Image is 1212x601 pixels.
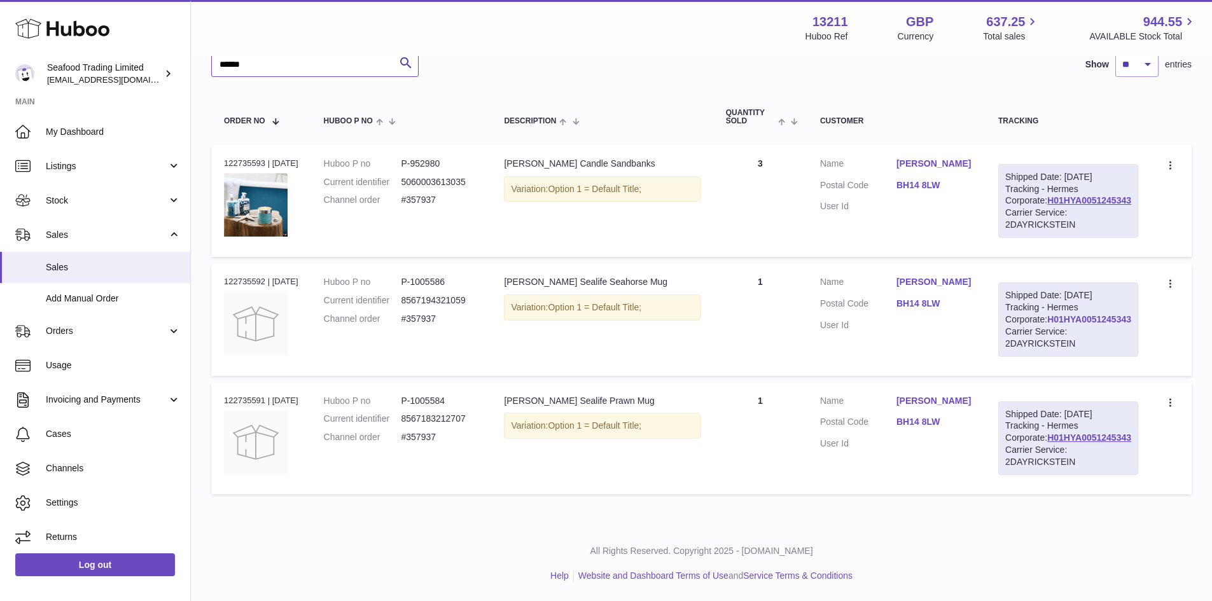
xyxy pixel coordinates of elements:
[548,302,641,312] span: Option 1 = Default Title;
[713,263,807,375] td: 1
[896,179,973,191] a: BH14 8LW
[46,325,167,337] span: Orders
[324,395,401,407] dt: Huboo P no
[548,420,641,431] span: Option 1 = Default Title;
[726,109,775,125] span: Quantity Sold
[820,319,896,331] dt: User Id
[713,145,807,257] td: 3
[46,462,181,474] span: Channels
[1047,432,1131,443] a: H01HYA0051245343
[1089,31,1197,43] span: AVAILABLE Stock Total
[324,176,401,188] dt: Current identifier
[224,410,288,474] img: no-photo.jpg
[578,570,728,581] a: Website and Dashboard Terms of Use
[983,13,1040,43] a: 637.25 Total sales
[504,276,700,288] div: [PERSON_NAME] Sealife Seahorse Mug
[1047,314,1131,324] a: H01HYA0051245343
[401,413,478,425] dd: 8567183212707
[324,276,401,288] dt: Huboo P no
[324,413,401,425] dt: Current identifier
[906,13,933,31] strong: GBP
[46,261,181,273] span: Sales
[1165,59,1192,71] span: entries
[46,126,181,138] span: My Dashboard
[896,416,973,428] a: BH14 8LW
[15,64,34,83] img: internalAdmin-13211@internal.huboo.com
[15,553,175,576] a: Log out
[224,276,298,287] div: 122735592 | [DATE]
[820,158,896,173] dt: Name
[743,570,853,581] a: Service Terms & Conditions
[46,497,181,509] span: Settings
[898,31,934,43] div: Currency
[1005,326,1131,350] div: Carrier Service: 2DAYRICKSTEIN
[324,294,401,307] dt: Current identifier
[1143,13,1182,31] span: 944.55
[324,431,401,443] dt: Channel order
[812,13,848,31] strong: 13211
[401,294,478,307] dd: 8567194321059
[504,413,700,439] div: Variation:
[324,194,401,206] dt: Channel order
[820,416,896,431] dt: Postal Code
[574,570,853,582] li: and
[401,276,478,288] dd: P-1005586
[224,395,298,406] div: 122735591 | [DATE]
[47,62,162,86] div: Seafood Trading Limited
[401,176,478,188] dd: 5060003613035
[998,164,1138,238] div: Tracking - Hermes Corporate:
[224,158,298,169] div: 122735593 | [DATE]
[324,158,401,170] dt: Huboo P no
[504,158,700,170] div: [PERSON_NAME] Candle Sandbanks
[998,117,1138,125] div: Tracking
[46,229,167,241] span: Sales
[224,117,265,125] span: Order No
[820,395,896,410] dt: Name
[46,394,167,406] span: Invoicing and Payments
[998,282,1138,356] div: Tracking - Hermes Corporate:
[896,298,973,310] a: BH14 8LW
[820,298,896,313] dt: Postal Code
[820,276,896,291] dt: Name
[401,395,478,407] dd: P-1005584
[1005,171,1131,183] div: Shipped Date: [DATE]
[504,176,700,202] div: Variation:
[1005,207,1131,231] div: Carrier Service: 2DAYRICKSTEIN
[504,294,700,321] div: Variation:
[504,117,556,125] span: Description
[46,195,167,207] span: Stock
[504,395,700,407] div: [PERSON_NAME] Sealife Prawn Mug
[401,313,478,325] dd: #357937
[820,117,973,125] div: Customer
[201,545,1202,557] p: All Rights Reserved. Copyright 2025 - [DOMAIN_NAME]
[1005,289,1131,301] div: Shipped Date: [DATE]
[46,359,181,371] span: Usage
[47,74,187,85] span: [EMAIL_ADDRESS][DOMAIN_NAME]
[896,158,973,170] a: [PERSON_NAME]
[46,531,181,543] span: Returns
[224,173,288,237] img: 132111711550813.png
[983,31,1040,43] span: Total sales
[401,158,478,170] dd: P-952980
[401,194,478,206] dd: #357937
[224,292,288,356] img: no-photo.jpg
[998,401,1138,475] div: Tracking - Hermes Corporate:
[46,160,167,172] span: Listings
[820,200,896,212] dt: User Id
[1047,195,1131,205] a: H01HYA0051245343
[1089,13,1197,43] a: 944.55 AVAILABLE Stock Total
[550,570,569,581] a: Help
[46,293,181,305] span: Add Manual Order
[820,179,896,195] dt: Postal Code
[1085,59,1109,71] label: Show
[713,382,807,494] td: 1
[896,276,973,288] a: [PERSON_NAME]
[548,184,641,194] span: Option 1 = Default Title;
[805,31,848,43] div: Huboo Ref
[1005,408,1131,420] div: Shipped Date: [DATE]
[324,117,373,125] span: Huboo P no
[986,13,1025,31] span: 637.25
[820,438,896,450] dt: User Id
[46,428,181,440] span: Cases
[1005,444,1131,468] div: Carrier Service: 2DAYRICKSTEIN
